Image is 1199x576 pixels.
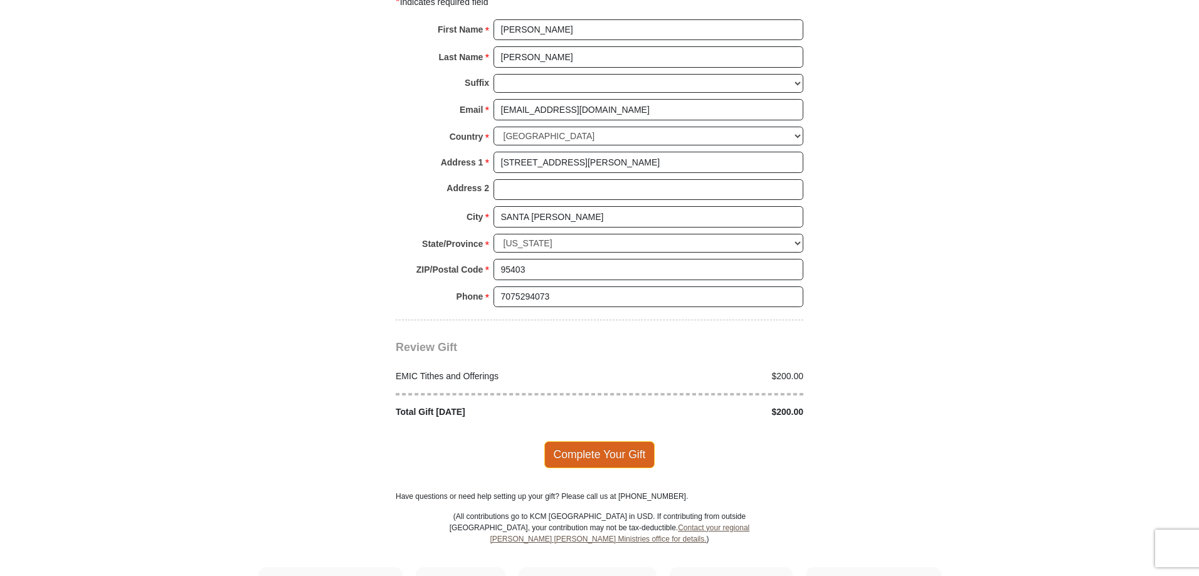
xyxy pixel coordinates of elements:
[389,370,600,383] div: EMIC Tithes and Offerings
[467,208,483,226] strong: City
[416,261,483,278] strong: ZIP/Postal Code
[441,154,483,171] strong: Address 1
[460,101,483,118] strong: Email
[490,523,749,543] a: Contact your regional [PERSON_NAME] [PERSON_NAME] Ministries office for details.
[544,441,655,468] span: Complete Your Gift
[396,491,803,502] p: Have questions or need help setting up your gift? Please call us at [PHONE_NUMBER].
[438,21,483,38] strong: First Name
[446,179,489,197] strong: Address 2
[450,128,483,145] strong: Country
[457,288,483,305] strong: Phone
[389,406,600,419] div: Total Gift [DATE]
[465,74,489,92] strong: Suffix
[449,511,750,567] p: (All contributions go to KCM [GEOGRAPHIC_DATA] in USD. If contributing from outside [GEOGRAPHIC_D...
[396,341,457,353] span: Review Gift
[599,406,810,419] div: $200.00
[422,235,483,253] strong: State/Province
[439,48,483,66] strong: Last Name
[599,370,810,383] div: $200.00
